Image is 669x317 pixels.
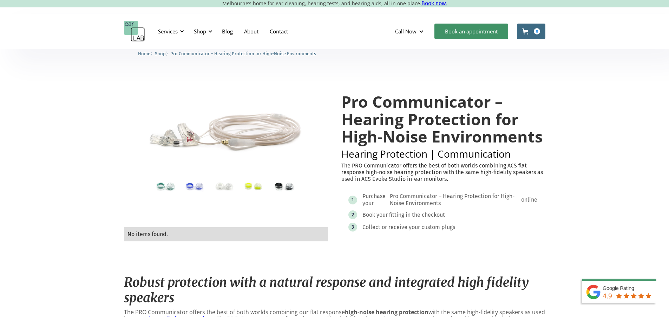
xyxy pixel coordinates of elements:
div: Shop [190,21,215,42]
a: home [124,21,145,42]
a: Open cart [517,24,545,39]
div: Book your fitting in the checkout [362,211,445,218]
p: The PRO Communicator offers the best of both worlds combining ACS flat response high-noise hearin... [341,162,545,183]
a: open lightbox [124,79,328,214]
div: 2 [352,212,354,217]
li: 〉 [155,50,170,57]
a: Shop [155,50,166,57]
span: Shop [155,51,166,56]
div: Collect or receive your custom plugs [362,224,455,231]
div: No items found. [127,231,324,238]
a: Home [138,50,150,57]
span: Pro Communicator – Hearing Protection for High-Noise Environments [170,51,316,56]
div: Call Now [395,28,417,35]
div: Call Now [389,21,431,42]
strong: high-noise hearing protection [345,308,428,316]
div: 1 [352,197,354,202]
p: ‍ [124,261,545,268]
a: About [238,21,264,42]
div: 3 [352,224,354,230]
div: Services [158,28,178,35]
a: Contact [264,21,294,42]
img: Pro Communicator – Hearing Protection for High-Noise Environments [124,79,328,214]
div: Pro Communicator – Hearing Protection for High-Noise Environments [390,193,520,207]
a: Pro Communicator – Hearing Protection for High-Noise Environments [170,50,316,57]
h1: Pro Communicator – Hearing Protection for High-Noise Environments [341,93,545,145]
em: Robust protection with a natural response and integrated high fidelity speakers [124,274,529,305]
div: Shop [194,28,206,35]
div: 0 [534,28,540,34]
p: ‍ [124,249,545,256]
div: Services [154,21,186,42]
a: Blog [216,21,238,42]
a: Book an appointment [434,24,508,39]
div: Purchase your [362,193,389,207]
li: 〉 [138,50,155,57]
div: online [521,196,537,203]
span: Home [138,51,150,56]
h2: Hearing Protection | Communication [341,149,545,159]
